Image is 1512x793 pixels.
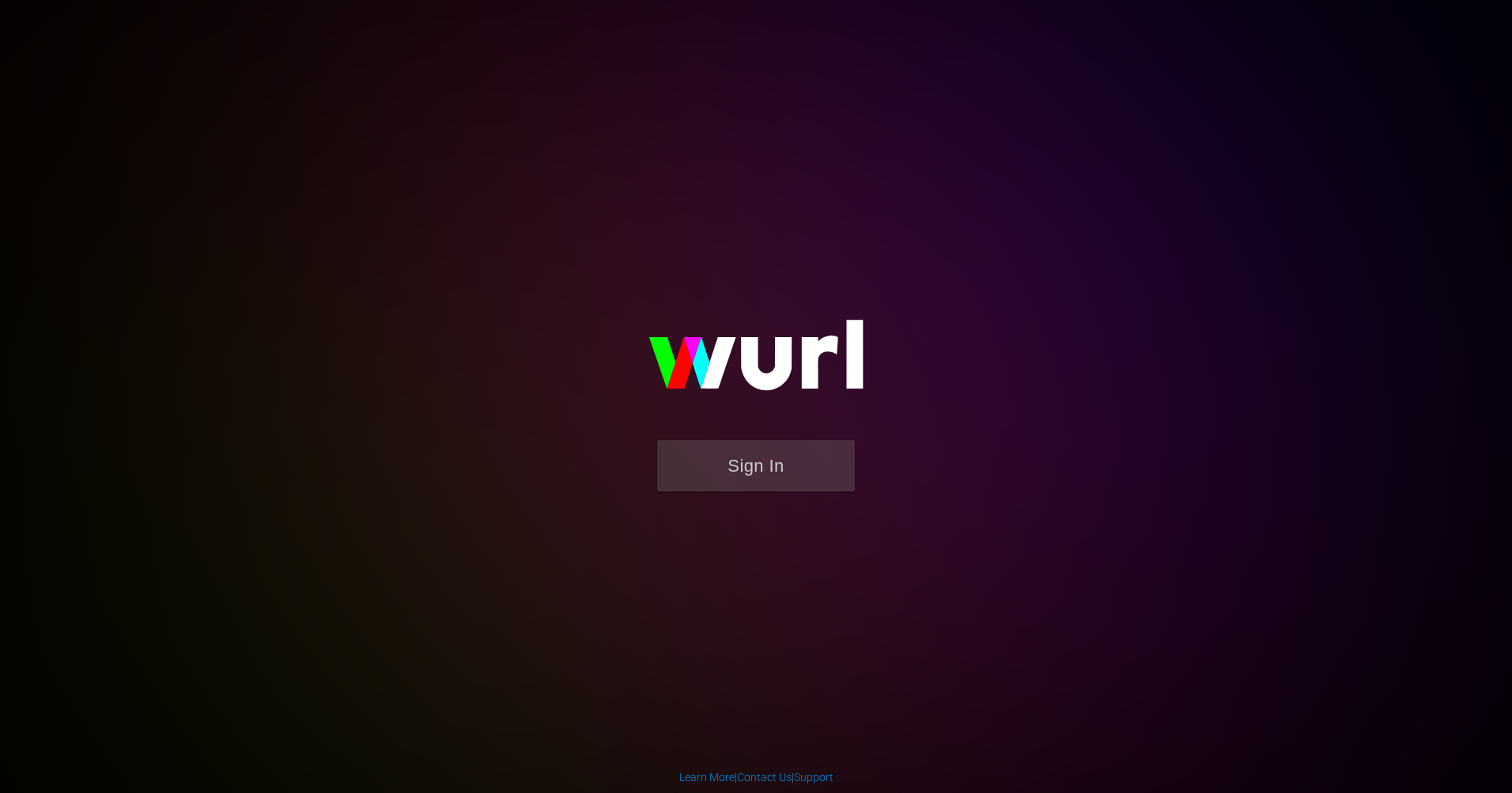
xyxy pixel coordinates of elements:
a: Learn More [679,771,735,784]
button: Sign In [657,440,855,491]
a: Support [794,771,833,784]
a: Contact Us [737,771,792,784]
div: | | [679,769,833,785]
img: wurl-logo-on-black-223613ac3d8ba8fe6dc639794a292ebdb59501304c7dfd60c99c58986ef67473.svg [598,286,914,439]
